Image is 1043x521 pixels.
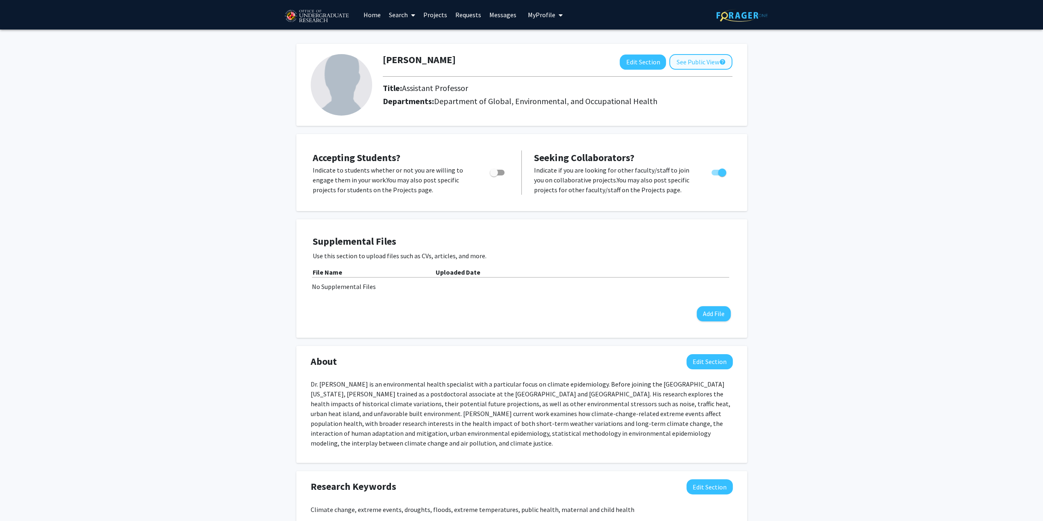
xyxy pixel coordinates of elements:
b: File Name [313,268,342,276]
span: Research Keywords [311,479,396,494]
p: Indicate to students whether or not you are willing to engage them in your work. You may also pos... [313,165,474,195]
button: Edit Section [620,55,666,70]
p: Use this section to upload files such as CVs, articles, and more. [313,251,731,261]
div: No Supplemental Files [312,282,732,291]
h2: Departments: [377,96,739,106]
span: About [311,354,337,369]
img: University of Maryland Logo [282,6,351,27]
button: Add File [697,306,731,321]
p: Dr. [PERSON_NAME] is an environmental health specialist with a particular focus on climate epidem... [311,379,733,448]
button: See Public View [669,54,732,70]
div: Toggle [708,165,731,177]
h1: [PERSON_NAME] [383,54,456,66]
span: Accepting Students? [313,151,400,164]
span: Seeking Collaborators? [534,151,634,164]
a: Requests [451,0,485,29]
span: Assistant Professor [402,83,468,93]
a: Projects [419,0,451,29]
button: Edit Research Keywords [686,479,733,494]
b: Uploaded Date [436,268,480,276]
h4: Supplemental Files [313,236,731,248]
img: Profile Picture [311,54,372,116]
h2: Title: [383,83,468,93]
span: Department of Global, Environmental, and Occupational Health [434,96,657,106]
a: Messages [485,0,520,29]
a: Search [385,0,419,29]
iframe: Chat [6,484,35,515]
img: ForagerOne Logo [716,9,768,22]
div: Toggle [486,165,509,177]
button: Edit About [686,354,733,369]
span: My Profile [528,11,555,19]
a: Home [359,0,385,29]
p: Indicate if you are looking for other faculty/staff to join you on collaborative projects. You ma... [534,165,696,195]
mat-icon: help [719,57,725,67]
div: Climate change, extreme events, droughts, floods, extreme temperatures, public health, maternal a... [311,505,733,514]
